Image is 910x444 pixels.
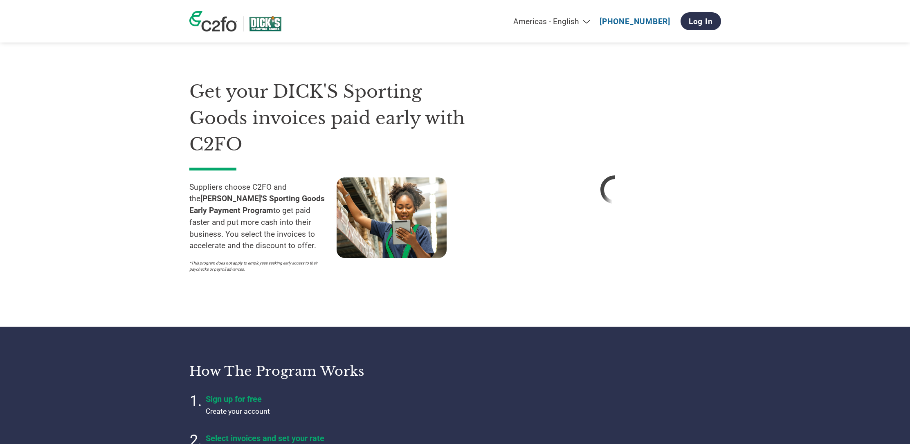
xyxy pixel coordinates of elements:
[337,177,447,258] img: supply chain worker
[189,182,337,252] p: Suppliers choose C2FO and the to get paid faster and put more cash into their business. You selec...
[600,17,670,26] a: [PHONE_NUMBER]
[206,394,410,404] h4: Sign up for free
[189,78,484,158] h1: Get your DICK'S Sporting Goods invoices paid early with C2FO
[206,433,410,443] h4: Select invoices and set your rate
[189,194,325,215] strong: [PERSON_NAME]'S Sporting Goods Early Payment Program
[206,406,410,417] p: Create your account
[681,12,721,30] a: Log In
[249,16,281,31] img: DICK'S Sporting Goods
[189,11,237,31] img: c2fo logo
[189,363,445,379] h3: How the program works
[189,260,328,272] p: *This program does not apply to employees seeking early access to their paychecks or payroll adva...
